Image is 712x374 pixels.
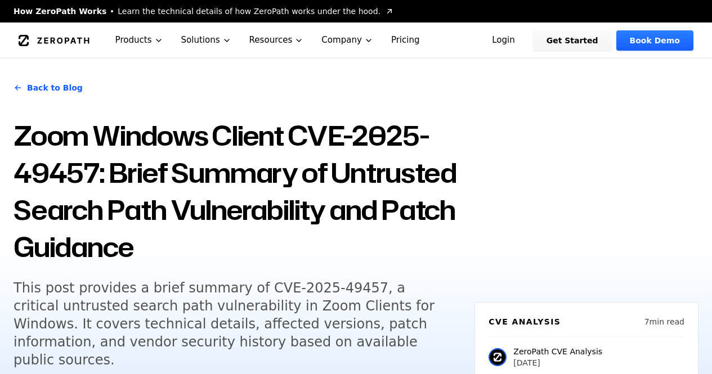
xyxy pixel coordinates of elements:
[14,6,106,17] span: How ZeroPath Works
[106,22,172,58] button: Products
[489,348,507,366] img: ZeroPath CVE Analysis
[644,316,684,327] p: 7 min read
[14,279,446,369] h5: This post provides a brief summary of CVE-2025-49457, a critical untrusted search path vulnerabil...
[240,22,313,58] button: Resources
[513,346,602,357] p: ZeroPath CVE Analysis
[172,22,240,58] button: Solutions
[14,72,83,103] a: Back to Blog
[14,6,394,17] a: How ZeroPath WorksLearn the technical details of how ZeroPath works under the hood.
[616,30,693,51] a: Book Demo
[382,22,429,58] a: Pricing
[533,30,612,51] a: Get Started
[14,117,461,265] h1: Zoom Windows Client CVE-2025-49457: Brief Summary of Untrusted Search Path Vulnerability and Patc...
[489,316,561,327] h6: CVE Analysis
[513,357,602,368] p: [DATE]
[478,30,529,51] a: Login
[118,6,380,17] span: Learn the technical details of how ZeroPath works under the hood.
[312,22,382,58] button: Company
